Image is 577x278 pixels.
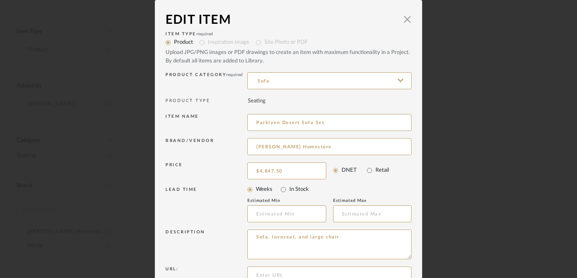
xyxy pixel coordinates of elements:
[165,94,248,108] div: PRODUCT TYPE
[247,184,412,196] mat-radio-group: Select item type
[256,185,272,194] label: Weeks
[165,114,247,131] div: Item name
[247,114,412,131] input: Enter Name
[165,31,412,37] div: Item Type
[247,72,412,89] input: Type a category to search and select
[165,187,247,223] div: LEAD TIME
[375,166,389,175] label: Retail
[165,72,247,90] div: Product Category
[342,166,357,175] label: DNET
[165,37,412,65] mat-radio-group: Select item type
[165,138,247,156] div: Brand/Vendor
[247,138,412,155] input: Unknown
[165,162,247,177] div: Price
[333,205,412,222] input: Estimated Max
[174,38,193,47] label: Product
[165,11,399,29] div: Edit Item
[333,165,412,176] mat-radio-group: Select price type
[289,185,309,194] label: In Stock
[248,97,266,105] div: Seating
[196,32,213,36] span: required
[247,198,307,203] div: Estimated Min
[165,48,412,65] div: Upload JPG/PNG images or PDF drawings to create an item with maximum functionality in a Project. ...
[247,205,326,222] input: Estimated Min
[333,198,392,203] div: Estimated Max
[247,162,326,179] input: Enter DNET Price
[226,73,243,77] span: required
[399,11,416,28] button: Close
[165,230,247,260] div: Description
